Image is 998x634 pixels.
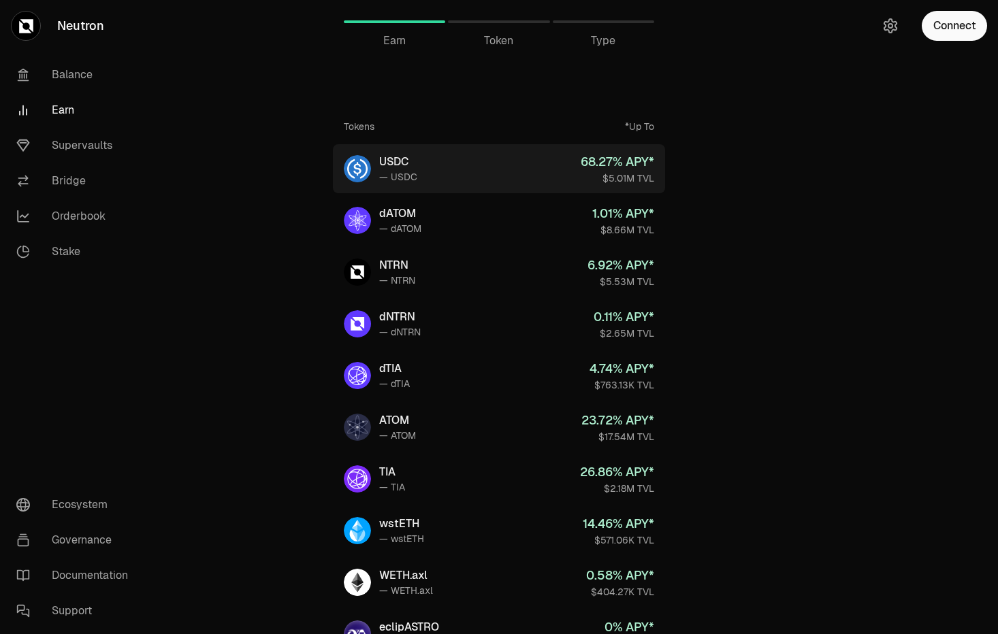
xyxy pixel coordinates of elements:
[379,170,417,184] div: — USDC
[333,506,665,555] a: wstETHwstETH— wstETH14.46% APY*$571.06K TVL
[581,411,654,430] div: 23.72 % APY*
[379,480,405,494] div: — TIA
[5,487,147,522] a: Ecosystem
[379,257,415,273] div: NTRN
[344,517,371,544] img: wstETH
[333,196,665,245] a: dATOMdATOM— dATOM1.01% APY*$8.66M TVL
[344,414,371,441] img: ATOM
[586,566,654,585] div: 0.58 % APY*
[333,454,665,503] a: TIATIA— TIA26.86% APY*$2.18M TVL
[5,128,147,163] a: Supervaults
[583,514,654,533] div: 14.46 % APY*
[379,361,410,377] div: dTIA
[5,163,147,199] a: Bridge
[5,199,147,234] a: Orderbook
[379,325,421,339] div: — dNTRN
[592,223,654,237] div: $8.66M TVL
[379,412,416,429] div: ATOM
[581,430,654,444] div: $17.54M TVL
[333,248,665,297] a: NTRNNTRN— NTRN6.92% APY*$5.53M TVL
[5,57,147,93] a: Balance
[379,584,433,597] div: — WETH.axl
[590,378,654,392] div: $763.13K TVL
[344,362,371,389] img: dTIA
[383,33,406,49] span: Earn
[333,558,665,607] a: WETH.axlWETH.axl— WETH.axl0.58% APY*$404.27K TVL
[594,307,654,327] div: 0.11 % APY*
[344,5,445,38] a: Earn
[592,204,654,223] div: 1.01 % APY*
[379,567,433,584] div: WETH.axl
[344,569,371,596] img: WETH.axl
[344,310,371,337] img: dNTRN
[5,593,147,629] a: Support
[5,558,147,593] a: Documentation
[344,207,371,234] img: dATOM
[333,351,665,400] a: dTIAdTIA— dTIA4.74% APY*$763.13K TVL
[379,516,424,532] div: wstETH
[581,152,654,171] div: 68.27 % APY*
[344,155,371,182] img: USDC
[333,403,665,452] a: ATOMATOM— ATOM23.72% APY*$17.54M TVL
[379,464,405,480] div: TIA
[344,465,371,493] img: TIA
[587,256,654,275] div: 6.92 % APY*
[333,144,665,193] a: USDCUSDC— USDC68.27% APY*$5.01M TVL
[379,205,421,222] div: dATOM
[591,33,615,49] span: Type
[379,532,424,546] div: — wstETH
[587,275,654,288] div: $5.53M TVL
[379,154,417,170] div: USDC
[379,222,421,235] div: — dATOM
[583,533,654,547] div: $571.06K TVL
[484,33,513,49] span: Token
[922,11,987,41] button: Connect
[344,120,374,133] div: Tokens
[586,585,654,599] div: $404.27K TVL
[379,309,421,325] div: dNTRN
[379,273,415,287] div: — NTRN
[5,234,147,269] a: Stake
[594,327,654,340] div: $2.65M TVL
[5,93,147,128] a: Earn
[344,258,371,286] img: NTRN
[333,299,665,348] a: dNTRNdNTRN— dNTRN0.11% APY*$2.65M TVL
[379,429,416,442] div: — ATOM
[590,359,654,378] div: 4.74 % APY*
[580,463,654,482] div: 26.86 % APY*
[379,377,410,390] div: — dTIA
[580,482,654,495] div: $2.18M TVL
[5,522,147,558] a: Governance
[625,120,654,133] div: *Up To
[581,171,654,185] div: $5.01M TVL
